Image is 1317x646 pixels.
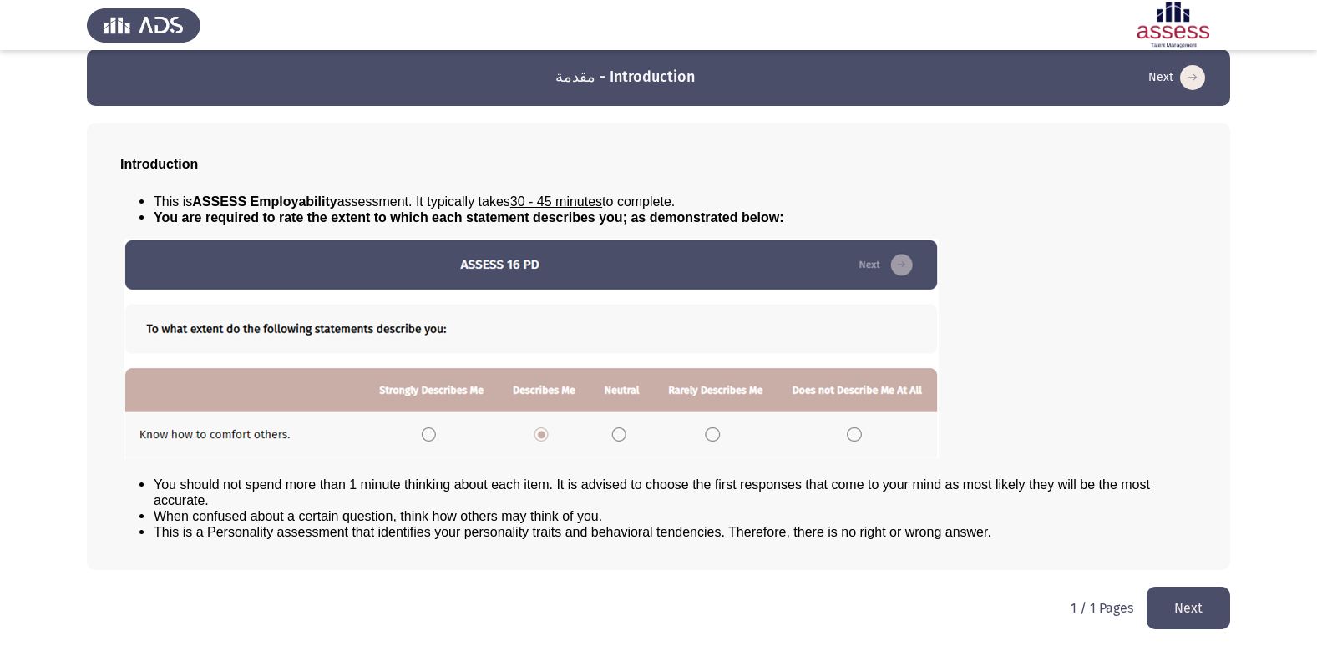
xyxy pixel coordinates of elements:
b: ASSESS Employability [192,194,337,209]
span: This is assessment. It typically takes to complete. [154,194,675,209]
p: 1 / 1 Pages [1071,600,1133,616]
span: Introduction [120,157,198,171]
span: When confused about a certain question, think how others may think of you. [154,509,602,523]
span: You should not spend more than 1 minute thinking about each item. It is advised to choose the fir... [154,477,1150,507]
img: Assessment logo of ASSESS Employability - EBI [1117,2,1230,48]
h3: مقدمة - Introduction [555,67,695,88]
span: This is a Personality assessment that identifies your personality traits and behavioral tendencie... [154,525,991,539]
u: 30 - 45 minutes [510,194,602,209]
span: You are required to rate the extent to which each statement describes you; as demonstrated below: [154,210,784,225]
button: load next page [1143,64,1210,91]
button: load next page [1147,587,1230,629]
img: Assess Talent Management logo [87,2,200,48]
